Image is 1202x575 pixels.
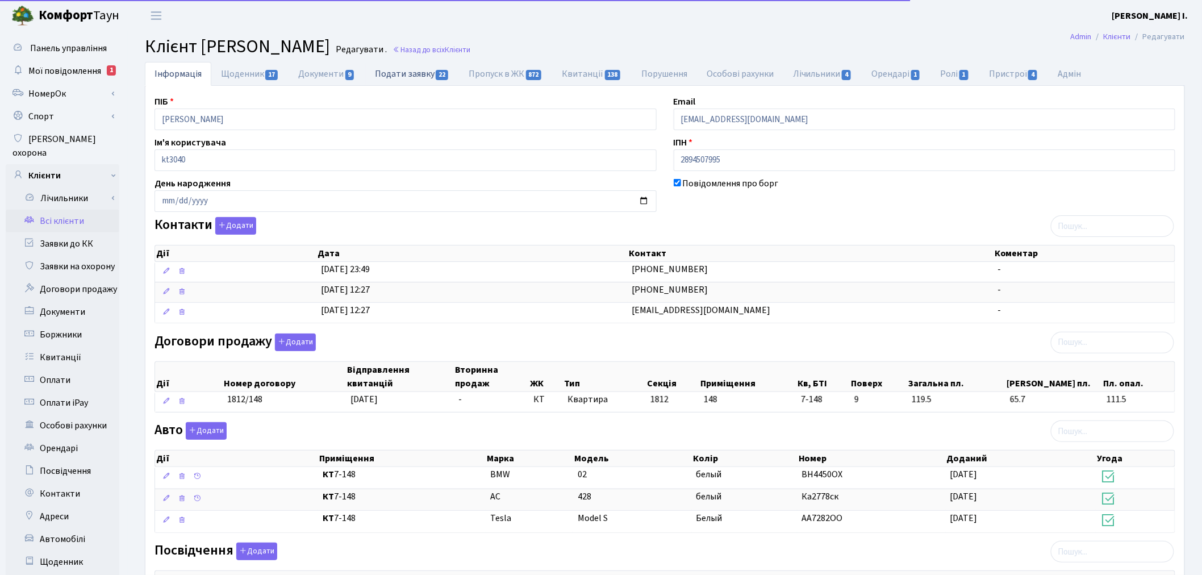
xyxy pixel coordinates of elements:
[1104,31,1131,43] a: Клієнти
[227,393,262,406] span: 1812/148
[950,490,978,503] span: [DATE]
[1051,541,1174,562] input: Пошук...
[316,245,628,261] th: Дата
[683,177,779,190] label: Повідомлення про борг
[272,331,316,351] a: Додати
[1112,9,1188,23] a: [PERSON_NAME] І.
[674,136,693,149] label: ІПН
[1096,451,1175,466] th: Угода
[233,541,277,561] a: Додати
[605,70,621,80] span: 138
[1051,215,1174,237] input: Пошук...
[553,62,632,86] a: Квитанції
[6,460,119,482] a: Посвідчення
[6,551,119,573] a: Щоденник
[802,468,843,481] span: ВН4450ОХ
[6,255,119,278] a: Заявки на охорону
[533,393,558,406] span: КТ
[696,468,722,481] span: белый
[6,278,119,301] a: Договори продажу
[998,284,1001,296] span: -
[1112,10,1188,22] b: [PERSON_NAME] І.
[563,362,646,391] th: Тип
[155,451,318,466] th: Дії
[6,128,119,164] a: [PERSON_NAME] охорона
[275,334,316,351] button: Договори продажу
[1051,420,1174,442] input: Пошук...
[699,362,796,391] th: Приміщення
[911,70,920,80] span: 1
[6,37,119,60] a: Панель управління
[578,512,608,524] span: Model S
[436,70,448,80] span: 22
[908,362,1006,391] th: Загальна пл.
[783,62,862,86] a: Лічильники
[321,284,370,296] span: [DATE] 12:27
[39,6,93,24] b: Комфорт
[323,512,481,525] span: 7-148
[862,62,930,86] a: Орендарі
[155,422,227,440] label: Авто
[323,468,481,481] span: 7-148
[458,393,462,406] span: -
[998,304,1001,316] span: -
[490,512,511,524] span: Tesla
[697,62,783,86] a: Особові рахунки
[632,263,708,276] span: [PHONE_NUMBER]
[1006,362,1103,391] th: [PERSON_NAME] пл.
[6,437,119,460] a: Орендарі
[931,62,979,86] a: Ролі
[321,263,370,276] span: [DATE] 23:49
[265,70,278,80] span: 17
[321,304,370,316] span: [DATE] 12:27
[578,490,591,503] span: 428
[529,362,563,391] th: ЖК
[1048,62,1091,86] a: Адмін
[6,323,119,346] a: Боржники
[323,490,334,503] b: КТ
[211,62,289,86] a: Щоденник
[215,217,256,235] button: Контакти
[393,44,470,55] a: Назад до всіхКлієнти
[912,393,1001,406] span: 119.5
[6,528,119,551] a: Автомобілі
[6,505,119,528] a: Адреси
[345,70,354,80] span: 9
[39,6,119,26] span: Таун
[854,393,903,406] span: 9
[842,70,851,80] span: 4
[959,70,969,80] span: 1
[145,62,211,86] a: Інформація
[486,451,574,466] th: Марка
[674,95,696,109] label: Email
[1107,393,1170,406] span: 111.5
[30,42,107,55] span: Панель управління
[318,451,486,466] th: Приміщення
[950,468,978,481] span: [DATE]
[186,422,227,440] button: Авто
[155,217,256,235] label: Контакти
[632,62,697,86] a: Порушення
[490,468,510,481] span: BMW
[1102,362,1175,391] th: Пл. опал.
[6,232,119,255] a: Заявки до КК
[155,362,223,391] th: Дії
[578,468,587,481] span: 02
[155,543,277,560] label: Посвідчення
[850,362,908,391] th: Поверх
[998,263,1001,276] span: -
[6,346,119,369] a: Квитанції
[1010,393,1097,406] span: 65.7
[994,245,1175,261] th: Коментар
[13,187,119,210] a: Лічильники
[107,65,116,76] div: 1
[11,5,34,27] img: logo.png
[1054,25,1202,49] nav: breadcrumb
[632,284,708,296] span: [PHONE_NUMBER]
[628,245,994,261] th: Контакт
[650,393,669,406] span: 1812
[6,60,119,82] a: Мої повідомлення1
[1028,70,1037,80] span: 4
[155,136,226,149] label: Ім'я користувача
[567,393,641,406] span: Квартира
